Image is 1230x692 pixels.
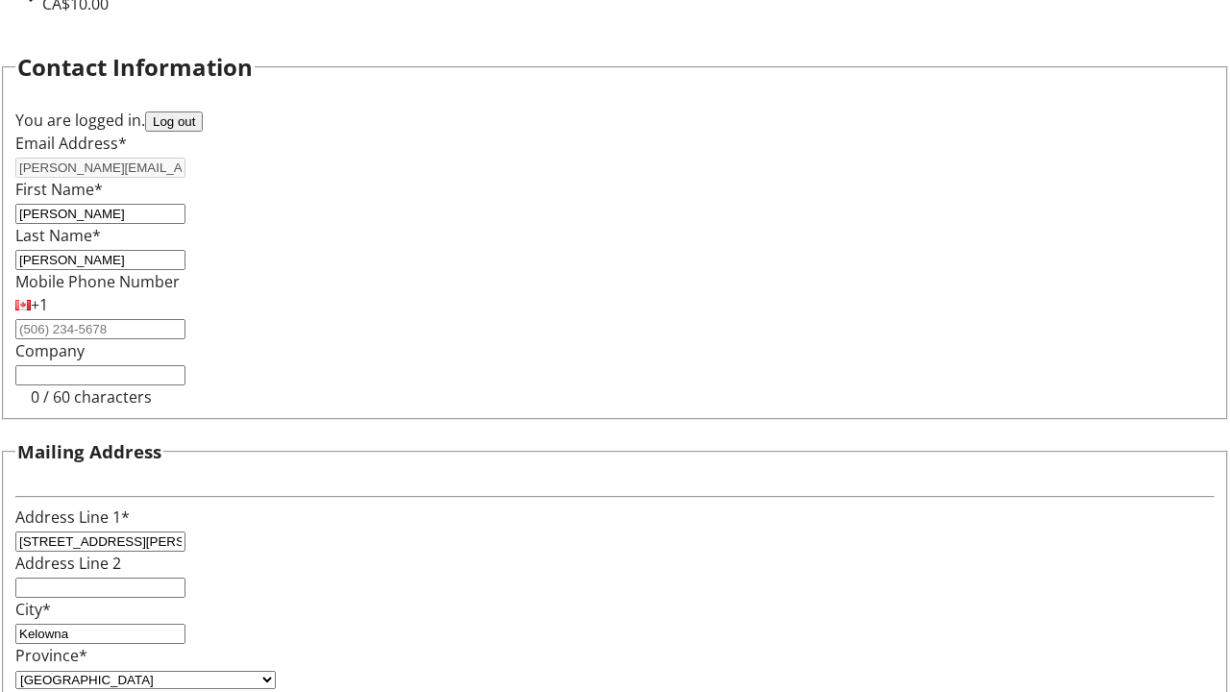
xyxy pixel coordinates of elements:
input: (506) 234-5678 [15,319,185,339]
button: Log out [145,111,203,132]
label: City* [15,599,51,620]
label: Email Address* [15,133,127,154]
label: Province* [15,645,87,666]
label: Address Line 2 [15,553,121,574]
input: City [15,624,185,644]
label: Company [15,340,85,361]
input: Address [15,531,185,552]
h3: Mailing Address [17,438,161,465]
label: First Name* [15,179,103,200]
tr-character-limit: 0 / 60 characters [31,386,152,408]
h2: Contact Information [17,50,253,85]
label: Address Line 1* [15,507,130,528]
label: Last Name* [15,225,101,246]
label: Mobile Phone Number [15,271,180,292]
div: You are logged in. [15,109,1215,132]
